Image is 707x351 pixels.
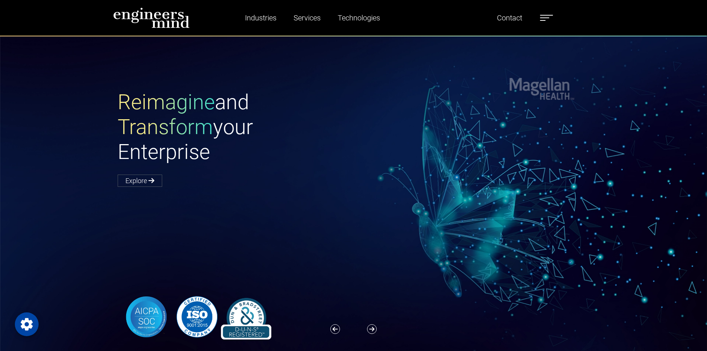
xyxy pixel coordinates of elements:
[118,175,162,187] a: Explore
[118,115,213,139] span: Transform
[242,9,279,26] a: Industries
[118,90,215,114] span: Reimagine
[118,90,354,165] h1: and your Enterprise
[335,9,383,26] a: Technologies
[494,9,525,26] a: Contact
[113,7,190,28] img: logo
[118,294,275,339] img: banner-logo
[291,9,324,26] a: Services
